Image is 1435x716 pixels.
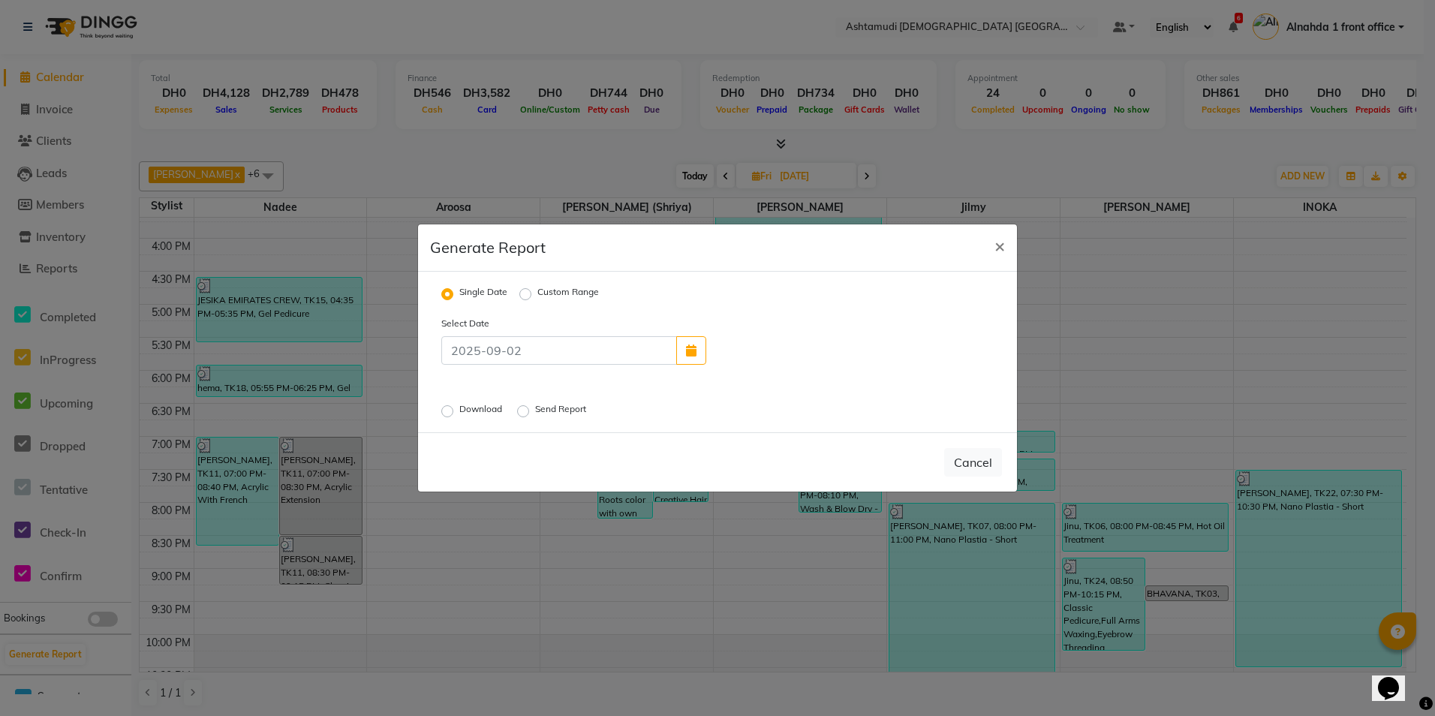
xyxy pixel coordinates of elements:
[537,285,599,303] label: Custom Range
[459,402,505,420] label: Download
[430,317,574,330] label: Select Date
[944,448,1002,477] button: Cancel
[994,234,1005,257] span: ×
[535,402,589,420] label: Send Report
[430,236,546,259] h5: Generate Report
[982,224,1017,266] button: Close
[441,336,677,365] input: 2025-09-02
[1372,656,1420,701] iframe: chat widget
[459,285,507,303] label: Single Date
